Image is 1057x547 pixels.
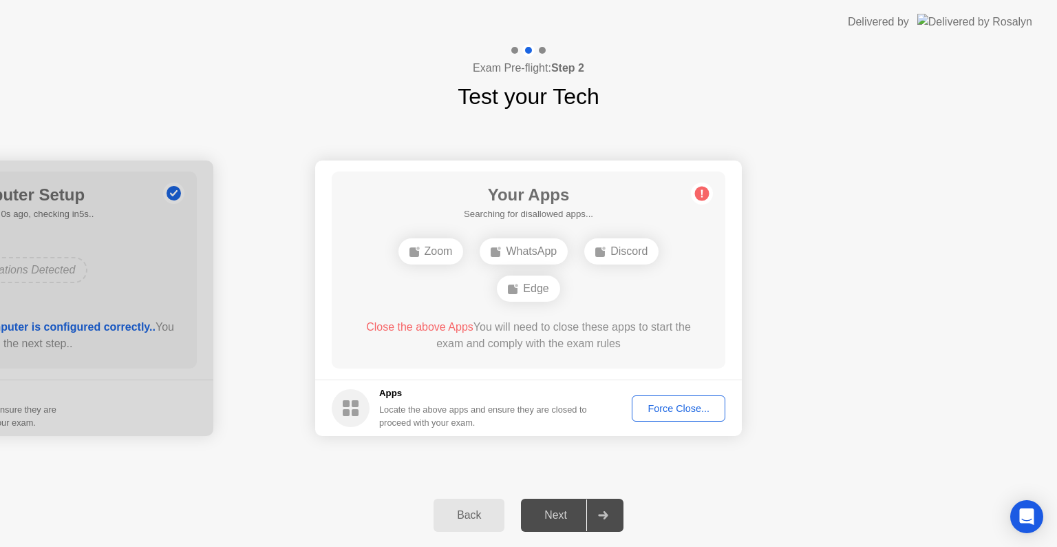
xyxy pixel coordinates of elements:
button: Next [521,499,623,532]
span: Close the above Apps [366,321,473,333]
img: Delivered by Rosalyn [917,14,1032,30]
button: Force Close... [632,395,725,422]
button: Back [434,499,504,532]
div: Discord [584,238,659,265]
h1: Test your Tech [458,80,599,113]
div: You will need to close these apps to start the exam and comply with the exam rules [352,319,706,352]
div: Zoom [398,238,464,265]
div: Open Intercom Messenger [1010,500,1043,533]
div: Back [438,509,500,522]
h5: Apps [379,386,588,400]
h5: Searching for disallowed apps... [464,207,593,221]
div: Next [525,509,586,522]
div: Delivered by [848,14,909,30]
div: WhatsApp [480,238,568,265]
h4: Exam Pre-flight: [473,60,584,76]
div: Locate the above apps and ensure they are closed to proceed with your exam. [379,403,588,429]
b: Step 2 [551,62,584,74]
h1: Your Apps [464,183,593,207]
div: Edge [497,276,559,302]
div: Force Close... [637,403,720,414]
